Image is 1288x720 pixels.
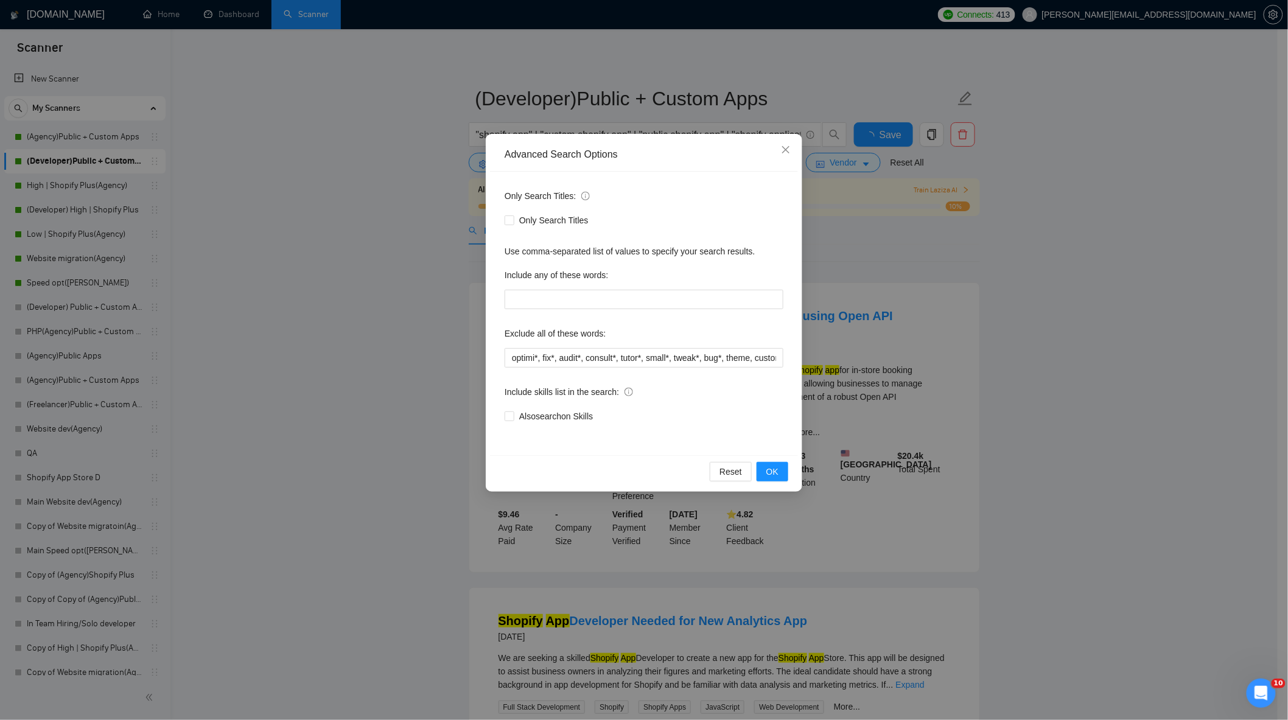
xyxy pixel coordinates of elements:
span: OK [766,465,779,478]
button: OK [757,462,788,481]
div: Advanced Search Options [505,148,783,161]
span: close [781,145,791,155]
span: Only Search Titles: [505,189,590,203]
span: 10 [1272,679,1286,688]
button: Reset [710,462,752,481]
iframe: Intercom live chat [1247,679,1276,708]
button: Close [769,134,802,167]
span: Also search on Skills [514,410,598,423]
label: Include any of these words: [505,265,608,285]
label: Exclude all of these words: [505,324,606,343]
span: Include skills list in the search: [505,385,633,399]
div: Use comma-separated list of values to specify your search results. [505,245,783,258]
span: Reset [719,465,742,478]
span: Only Search Titles [514,214,593,227]
span: info-circle [625,388,633,396]
span: info-circle [581,192,590,200]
